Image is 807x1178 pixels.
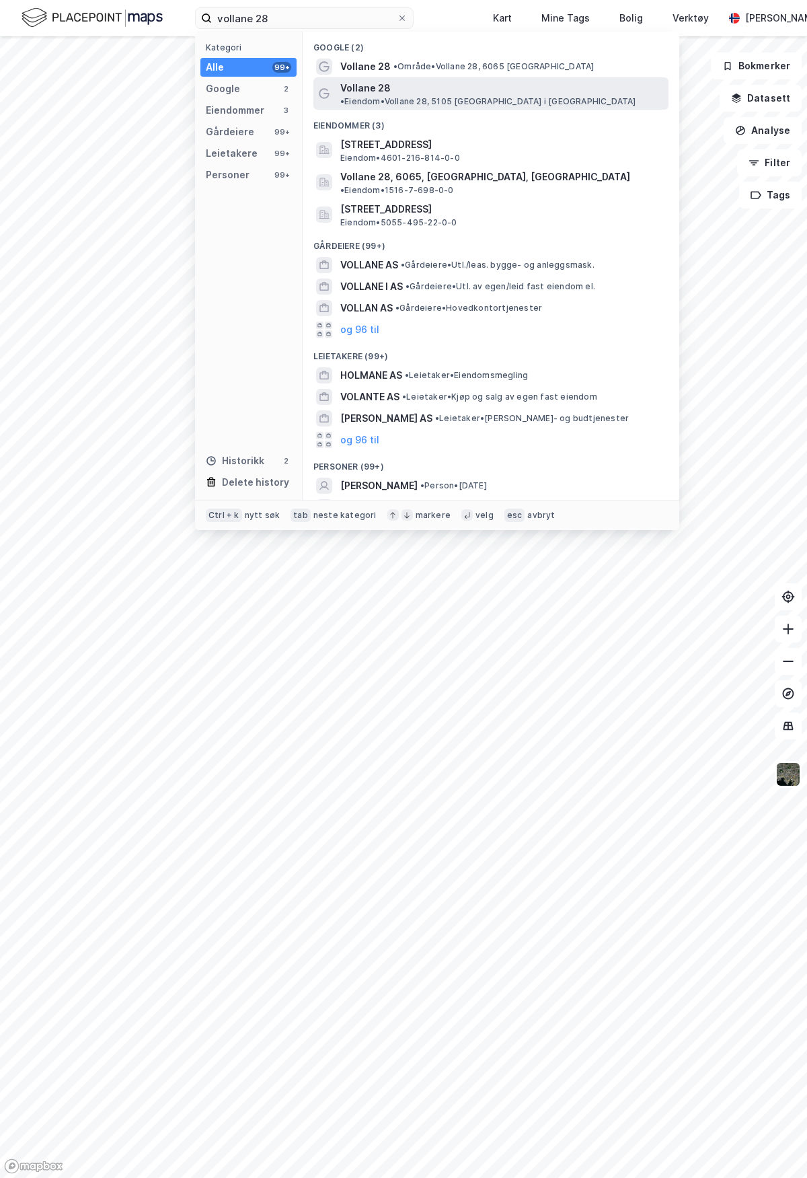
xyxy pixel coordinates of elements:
div: avbryt [527,510,555,521]
span: • [406,281,410,291]
span: Leietaker • [PERSON_NAME]- og budtjenester [435,413,629,424]
div: Kategori [206,42,297,52]
span: Gårdeiere • Utl./leas. bygge- og anleggsmask. [401,260,594,270]
div: 99+ [272,148,291,159]
span: Vollane 28 [340,59,391,75]
div: Gårdeiere (99+) [303,230,679,254]
div: Gårdeiere [206,124,254,140]
span: VOLLANE AS [340,257,398,273]
span: Gårdeiere • Hovedkontortjenester [395,303,542,314]
div: Kontrollprogram for chat [740,1113,807,1178]
span: VOLANTE AS [340,389,399,405]
div: Personer [206,167,249,183]
a: Mapbox homepage [4,1158,63,1174]
span: Område • Vollane 28, 6065 [GEOGRAPHIC_DATA] [393,61,594,72]
span: • [340,96,344,106]
div: tab [291,509,311,522]
span: Eiendom • 4601-216-814-0-0 [340,153,460,163]
div: Verktøy [672,10,709,26]
span: VOLLANE I AS [340,279,403,295]
button: og 96 til [340,322,379,338]
button: Filter [737,149,802,176]
span: Eiendom • Vollane 28, 5105 [GEOGRAPHIC_DATA] i [GEOGRAPHIC_DATA] [340,96,636,107]
div: 3 [280,105,291,116]
span: [PERSON_NAME] AS [340,410,432,427]
button: og 96 til [340,432,379,448]
div: Google [206,81,240,97]
div: 2 [280,83,291,94]
div: markere [416,510,451,521]
span: Vollane 28 [340,80,391,96]
div: Ctrl + k [206,509,242,522]
span: VOLLAN AS [340,300,393,316]
div: Eiendommer (3) [303,110,679,134]
div: Delete history [222,474,289,490]
div: nytt søk [245,510,280,521]
span: Gårdeiere • Utl. av egen/leid fast eiendom el. [406,281,595,292]
div: Alle [206,59,224,75]
div: velg [475,510,494,521]
span: • [340,185,344,195]
span: • [401,260,405,270]
span: [STREET_ADDRESS] [340,201,663,217]
span: Leietaker • Eiendomsmegling [405,370,528,381]
input: Søk på adresse, matrikkel, gårdeiere, leietakere eller personer [212,8,397,28]
button: Datasett [720,85,802,112]
span: Eiendom • 1516-7-698-0-0 [340,185,454,196]
iframe: Chat Widget [740,1113,807,1178]
div: Mine Tags [541,10,590,26]
span: Eiendom • 5055-495-22-0-0 [340,217,457,228]
span: Person • [DATE] [420,480,487,491]
div: Bolig [619,10,643,26]
div: Kart [493,10,512,26]
span: • [405,370,409,380]
button: Analyse [724,117,802,144]
div: 99+ [272,170,291,180]
span: • [402,392,406,402]
div: Google (2) [303,32,679,56]
div: Leietakere (99+) [303,340,679,365]
span: [STREET_ADDRESS] [340,137,663,153]
div: Eiendommer [206,102,264,118]
button: Tags [739,182,802,209]
span: • [420,480,424,490]
span: • [393,61,397,71]
div: 99+ [272,62,291,73]
img: 9k= [775,762,801,787]
span: HOLMANE AS [340,367,402,383]
span: Leietaker • Kjøp og salg av egen fast eiendom [402,392,597,402]
img: logo.f888ab2527a4732fd821a326f86c7f29.svg [22,6,163,30]
div: Personer (99+) [303,451,679,475]
span: • [435,413,439,423]
span: • [395,303,399,313]
div: Leietakere [206,145,258,161]
div: esc [504,509,525,522]
span: [PERSON_NAME] [340,478,418,494]
div: 2 [280,455,291,466]
button: Bokmerker [711,52,802,79]
div: neste kategori [313,510,377,521]
div: Historikk [206,453,264,469]
span: Vollane 28, 6065, [GEOGRAPHIC_DATA], [GEOGRAPHIC_DATA] [340,169,630,185]
div: 99+ [272,126,291,137]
